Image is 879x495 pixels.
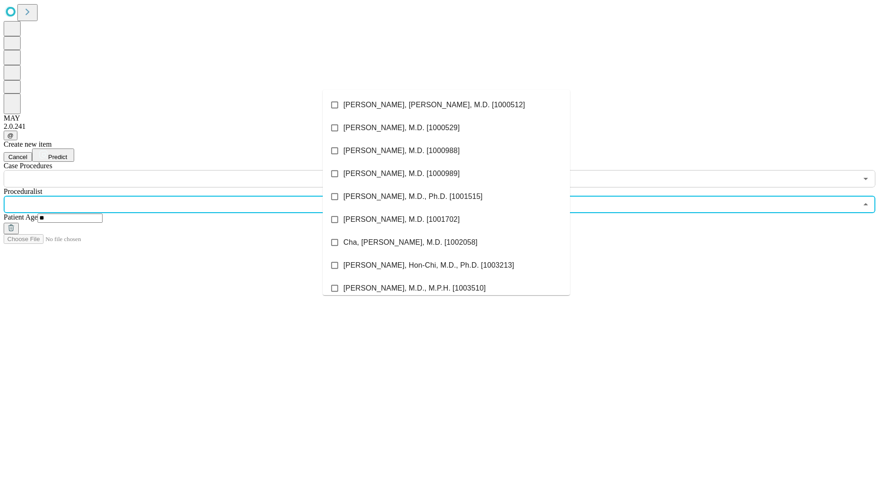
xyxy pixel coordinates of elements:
[343,145,460,156] span: [PERSON_NAME], M.D. [1000988]
[7,132,14,139] span: @
[4,187,42,195] span: Proceduralist
[4,152,32,162] button: Cancel
[859,198,872,211] button: Close
[48,154,67,160] span: Predict
[4,122,875,131] div: 2.0.241
[32,148,74,162] button: Predict
[859,172,872,185] button: Open
[343,168,460,179] span: [PERSON_NAME], M.D. [1000989]
[4,213,38,221] span: Patient Age
[343,237,477,248] span: Cha, [PERSON_NAME], M.D. [1002058]
[4,140,52,148] span: Create new item
[4,131,17,140] button: @
[4,162,52,170] span: Scheduled Procedure
[343,191,483,202] span: [PERSON_NAME], M.D., Ph.D. [1001515]
[343,214,460,225] span: [PERSON_NAME], M.D. [1001702]
[4,114,875,122] div: MAY
[343,99,525,110] span: [PERSON_NAME], [PERSON_NAME], M.D. [1000512]
[8,154,27,160] span: Cancel
[343,122,460,133] span: [PERSON_NAME], M.D. [1000529]
[343,283,486,294] span: [PERSON_NAME], M.D., M.P.H. [1003510]
[343,260,514,271] span: [PERSON_NAME], Hon-Chi, M.D., Ph.D. [1003213]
